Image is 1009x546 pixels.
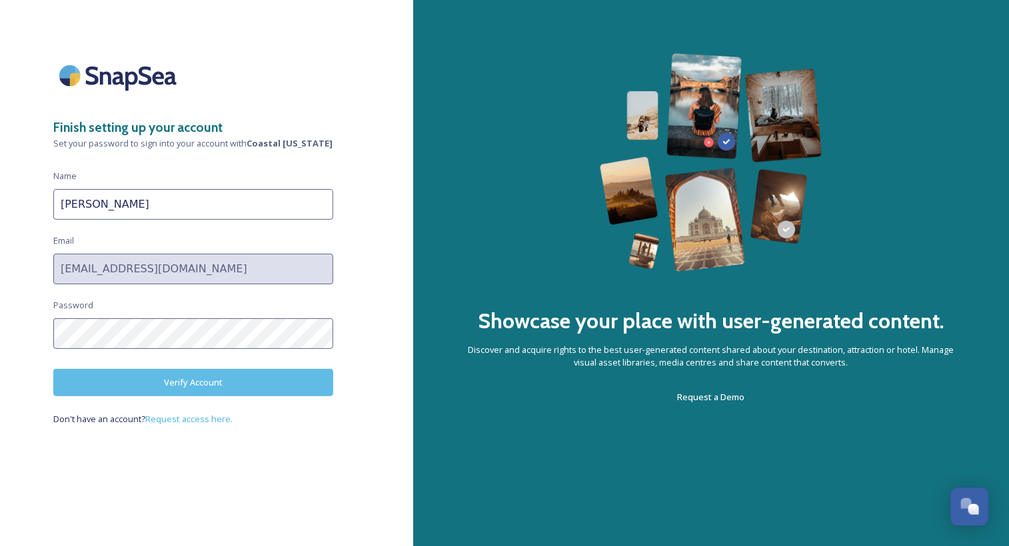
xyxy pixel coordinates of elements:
strong: Coastal [US_STATE] [247,137,333,149]
h2: Showcase your place with user-generated content. [478,305,944,337]
span: Request a Demo [678,391,745,403]
button: Verify Account [53,369,333,396]
span: Password [53,299,93,312]
span: Request access here. [145,413,233,425]
button: Open Chat [950,487,989,526]
span: Set your password to sign into your account with [53,137,360,150]
a: Request a Demo [678,389,745,405]
a: Don't have an account?Request access here. [53,411,333,427]
img: SnapSea Logo [53,53,187,98]
span: Don't have an account? [53,413,145,425]
span: Name [53,170,77,182]
input: John Doe [53,189,333,220]
span: Discover and acquire rights to the best user-generated content shared about your destination, att... [467,344,956,369]
h3: Finish setting up your account [53,118,360,137]
span: Email [53,234,74,247]
img: 63b42ca75bacad526042e722_Group%20154-p-800.png [600,53,823,272]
